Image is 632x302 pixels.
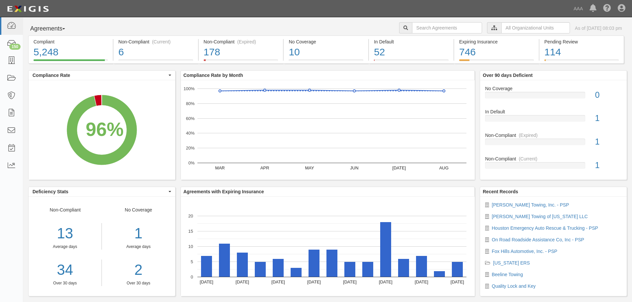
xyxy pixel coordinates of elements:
[590,136,627,148] div: 1
[188,213,193,218] text: 20
[29,71,175,80] button: Compliance Rate
[181,197,475,296] svg: A chart.
[590,89,627,101] div: 0
[492,283,535,289] a: Quality Lock and Key
[570,2,586,15] a: AAA
[492,202,569,208] a: [PERSON_NAME] Towing, Inc. - PSP
[374,38,449,45] div: In Default
[501,22,570,33] input: All Organizational Units
[492,249,557,254] a: Fox Hills Automotive, Inc. - PSP
[237,38,256,45] div: (Expired)
[492,225,598,231] a: Houston Emergency Auto Rescue & Trucking - PSP
[480,155,627,162] div: Non-Compliant
[412,22,482,33] input: Search Agreements
[544,45,619,59] div: 114
[289,38,363,45] div: No Coverage
[590,112,627,124] div: 1
[107,223,170,244] div: 1
[28,22,78,35] button: Agreements
[480,85,627,92] div: No Coverage
[199,59,283,65] a: Non-Compliant(Expired)178
[5,3,51,15] img: logo-5460c22ac91f19d4615b14bd174203de0afe785f0fc80cf4dbbc73dc1793850b.png
[305,165,314,170] text: MAY
[493,260,530,266] a: [US_STATE] ERS
[451,279,464,284] text: [DATE]
[236,279,249,284] text: [DATE]
[492,272,523,277] a: Beeline Towing
[392,165,406,170] text: [DATE]
[454,59,539,65] a: Expiring Insurance746
[29,187,175,196] button: Deficiency Stats
[191,274,193,279] text: 0
[183,189,264,194] b: Agreements with Expiring Insurance
[152,38,171,45] div: (Current)
[519,155,537,162] div: (Current)
[188,229,193,234] text: 15
[492,214,588,219] a: [PERSON_NAME] Towing of [US_STATE] LLC
[369,59,454,65] a: In Default52
[492,237,584,242] a: On Road Roadside Assistance Co, Inc - PSP
[200,279,213,284] text: [DATE]
[215,165,225,170] text: MAR
[191,259,193,264] text: 5
[575,25,622,31] div: As of [DATE] 08:03 pm
[459,45,534,59] div: 746
[485,155,622,174] a: Non-Compliant(Current)1
[480,108,627,115] div: In Default
[544,38,619,45] div: Pending Review
[271,279,285,284] text: [DATE]
[29,260,102,280] a: 34
[485,108,622,132] a: In Default1
[186,116,194,121] text: 60%
[34,38,108,45] div: Compliant
[102,207,175,286] div: No Coverage
[374,45,449,59] div: 52
[379,279,392,284] text: [DATE]
[29,80,175,180] svg: A chart.
[29,280,102,286] div: Over 30 days
[9,44,21,50] div: 150
[33,72,167,79] span: Compliance Rate
[29,244,102,250] div: Average days
[118,38,193,45] div: Non-Compliant (Current)
[307,279,321,284] text: [DATE]
[33,188,167,195] span: Deficiency Stats
[289,45,363,59] div: 10
[204,38,278,45] div: Non-Compliant (Expired)
[204,45,278,59] div: 178
[350,165,358,170] text: JUN
[181,80,475,180] svg: A chart.
[485,85,622,109] a: No Coverage0
[107,244,170,250] div: Average days
[343,279,357,284] text: [DATE]
[590,159,627,171] div: 1
[439,165,449,170] text: AUG
[539,59,624,65] a: Pending Review114
[483,189,518,194] b: Recent Records
[118,45,193,59] div: 6
[86,116,123,143] div: 96%
[107,260,170,280] a: 2
[183,73,243,78] b: Compliance Rate by Month
[459,38,534,45] div: Expiring Insurance
[485,132,622,155] a: Non-Compliant(Expired)1
[188,244,193,249] text: 10
[186,146,194,151] text: 20%
[29,207,102,286] div: Non-Compliant
[188,160,194,165] text: 0%
[107,280,170,286] div: Over 30 days
[186,101,194,106] text: 80%
[29,223,102,244] div: 13
[260,165,269,170] text: APR
[415,279,428,284] text: [DATE]
[483,73,532,78] b: Over 90 days Deficient
[603,5,611,13] i: Help Center - Complianz
[34,45,108,59] div: 5,248
[113,59,198,65] a: Non-Compliant(Current)6
[183,86,195,91] text: 100%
